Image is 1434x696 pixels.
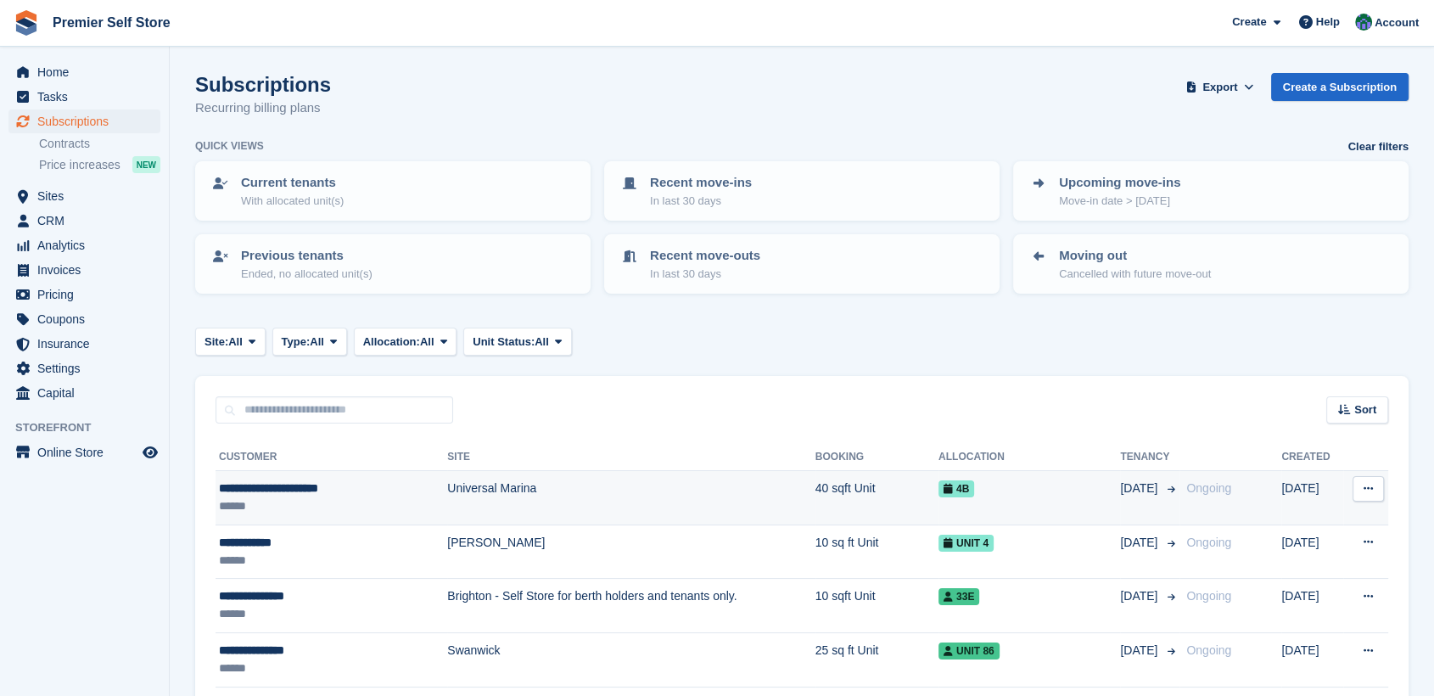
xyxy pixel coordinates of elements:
th: Allocation [938,444,1120,471]
a: Moving out Cancelled with future move-out [1015,236,1407,292]
a: Recent move-outs In last 30 days [606,236,998,292]
td: Universal Marina [447,471,815,525]
a: menu [8,258,160,282]
td: [DATE] [1281,579,1343,633]
span: Account [1375,14,1419,31]
span: Help [1316,14,1340,31]
span: Ongoing [1186,536,1231,549]
td: [DATE] [1281,632,1343,687]
span: [DATE] [1120,534,1161,552]
span: Online Store [37,441,139,464]
span: [DATE] [1120,587,1161,605]
span: Home [37,60,139,84]
span: Unit Status: [473,334,535,351]
p: Recent move-outs [650,246,760,266]
a: menu [8,209,160,233]
div: NEW [132,156,160,173]
span: 4b [938,480,974,497]
td: 10 sqft Unit [815,579,938,633]
a: Contracts [39,136,160,152]
p: Recurring billing plans [195,98,331,118]
span: Allocation: [363,334,420,351]
button: Unit Status: All [463,328,571,356]
a: menu [8,184,160,208]
p: Moving out [1059,246,1211,266]
span: Storefront [15,419,169,436]
td: Swanwick [447,632,815,687]
span: All [228,334,243,351]
p: Move-in date > [DATE] [1059,193,1180,210]
a: Previous tenants Ended, no allocated unit(s) [197,236,589,292]
span: All [535,334,549,351]
th: Site [447,444,815,471]
p: Current tenants [241,173,344,193]
th: Customer [216,444,447,471]
span: All [420,334,434,351]
td: Brighton - Self Store for berth holders and tenants only. [447,579,815,633]
button: Site: All [195,328,266,356]
span: Type: [282,334,311,351]
a: menu [8,441,160,464]
span: Ongoing [1186,589,1231,603]
h1: Subscriptions [195,73,331,96]
a: menu [8,283,160,306]
span: Insurance [37,332,139,356]
a: menu [8,85,160,109]
a: menu [8,381,160,405]
td: [PERSON_NAME] [447,525,815,579]
a: Preview store [140,442,160,463]
a: menu [8,356,160,380]
th: Tenancy [1120,444,1179,471]
span: Sites [37,184,139,208]
button: Type: All [272,328,347,356]
p: Upcoming move-ins [1059,173,1180,193]
span: Coupons [37,307,139,331]
a: menu [8,332,160,356]
button: Allocation: All [354,328,457,356]
th: Booking [815,444,938,471]
span: All [310,334,324,351]
a: Price increases NEW [39,155,160,174]
span: Unit 4 [938,535,994,552]
span: Sort [1354,401,1376,418]
a: Recent move-ins In last 30 days [606,163,998,219]
p: In last 30 days [650,193,752,210]
td: 40 sqft Unit [815,471,938,525]
td: [DATE] [1281,525,1343,579]
span: Subscriptions [37,109,139,133]
span: Tasks [37,85,139,109]
p: Cancelled with future move-out [1059,266,1211,283]
td: 10 sq ft Unit [815,525,938,579]
span: Ongoing [1186,643,1231,657]
p: Previous tenants [241,246,373,266]
span: Price increases [39,157,120,173]
td: 25 sq ft Unit [815,632,938,687]
a: menu [8,307,160,331]
td: [DATE] [1281,471,1343,525]
p: Recent move-ins [650,173,752,193]
p: With allocated unit(s) [241,193,344,210]
th: Created [1281,444,1343,471]
span: CRM [37,209,139,233]
a: Upcoming move-ins Move-in date > [DATE] [1015,163,1407,219]
p: Ended, no allocated unit(s) [241,266,373,283]
a: menu [8,60,160,84]
a: menu [8,109,160,133]
span: Invoices [37,258,139,282]
p: In last 30 days [650,266,760,283]
span: Ongoing [1186,481,1231,495]
img: Jo Granger [1355,14,1372,31]
span: [DATE] [1120,480,1161,497]
span: Create [1232,14,1266,31]
a: Create a Subscription [1271,73,1409,101]
a: Clear filters [1347,138,1409,155]
a: Premier Self Store [46,8,177,36]
h6: Quick views [195,138,264,154]
button: Export [1183,73,1258,101]
span: Site: [204,334,228,351]
span: Unit 86 [938,643,1000,660]
span: Export [1202,79,1237,96]
span: [DATE] [1120,642,1161,660]
img: stora-icon-8386f47178a22dfd0bd8f6a31ec36ba5ce8667c1dd55bd0f319d3a0aa187defe.svg [14,10,39,36]
a: Current tenants With allocated unit(s) [197,163,589,219]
